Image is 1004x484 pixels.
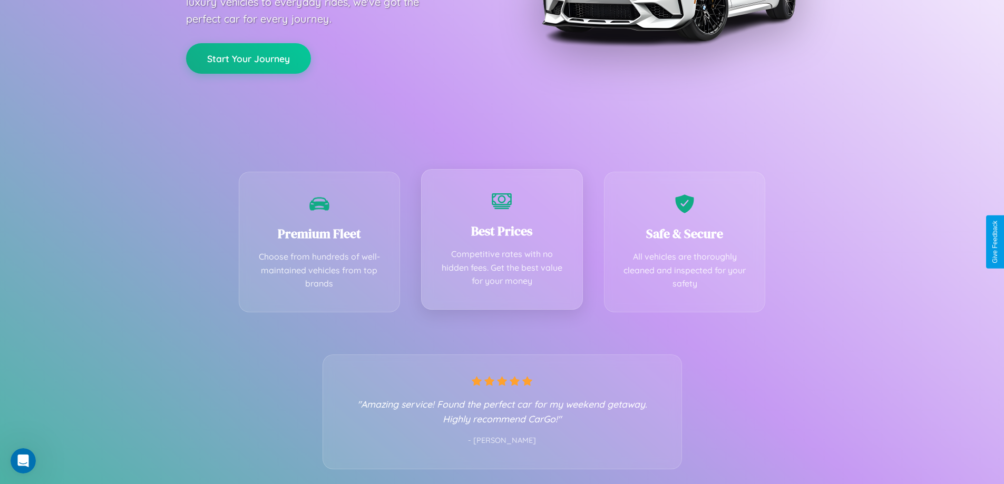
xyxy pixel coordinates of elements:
button: Start Your Journey [186,43,311,74]
h3: Best Prices [437,222,567,240]
h3: Safe & Secure [620,225,749,242]
div: Give Feedback [991,221,999,263]
p: All vehicles are thoroughly cleaned and inspected for your safety [620,250,749,291]
p: - [PERSON_NAME] [344,434,660,448]
iframe: Intercom live chat [11,448,36,473]
p: "Amazing service! Found the perfect car for my weekend getaway. Highly recommend CarGo!" [344,397,660,426]
p: Competitive rates with no hidden fees. Get the best value for your money [437,248,567,288]
p: Choose from hundreds of well-maintained vehicles from top brands [255,250,384,291]
h3: Premium Fleet [255,225,384,242]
